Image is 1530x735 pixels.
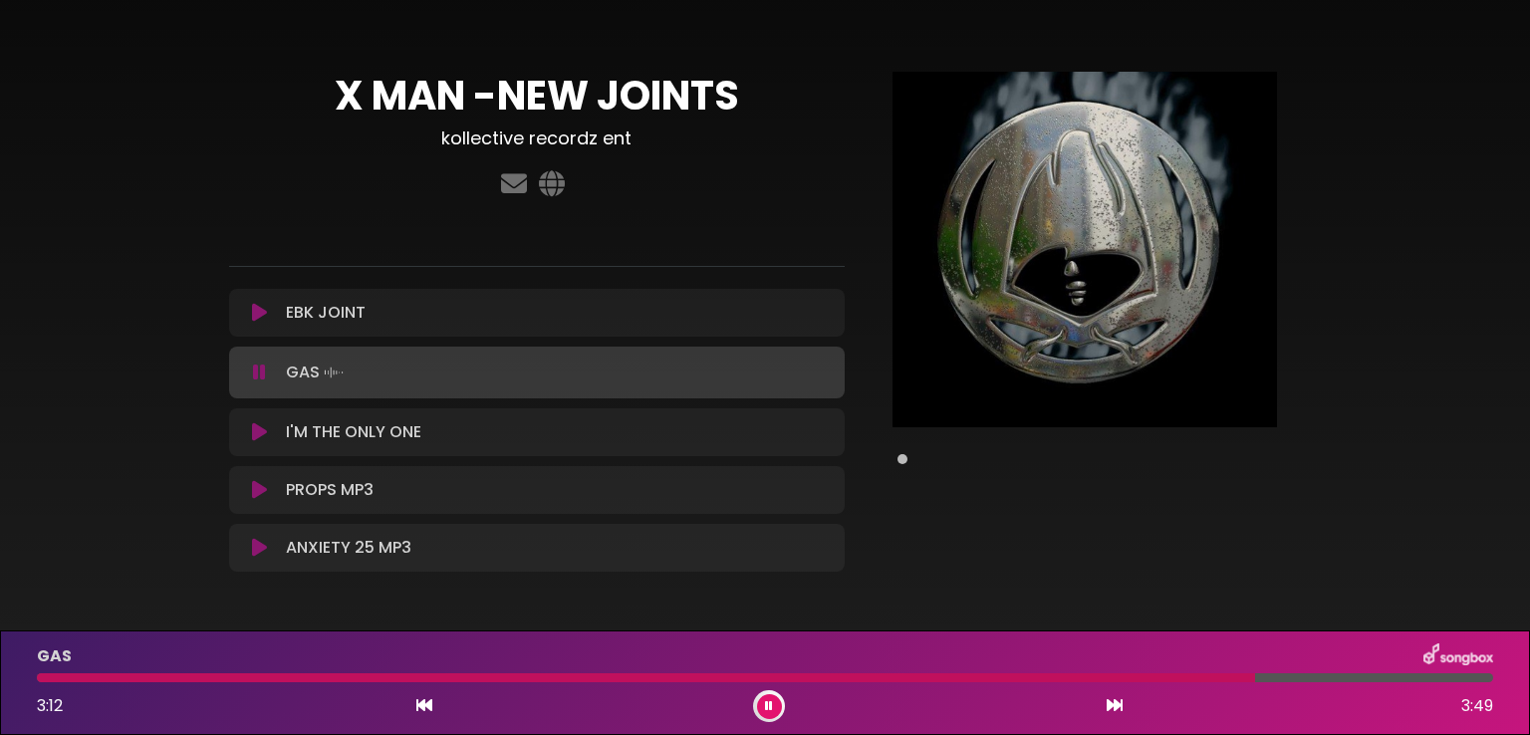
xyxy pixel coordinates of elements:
[320,359,348,386] img: waveform4.gif
[286,478,374,502] p: PROPS MP3
[229,72,845,120] h1: X MAN -NEW JOINTS
[286,301,366,325] p: EBK JOINT
[286,359,348,386] p: GAS
[229,127,845,149] h3: kollective recordz ent
[892,72,1277,427] img: Main Media
[1423,643,1493,669] img: songbox-logo-white.png
[286,536,411,560] p: ANXIETY 25 MP3
[37,644,72,668] p: GAS
[286,420,421,444] p: I'M THE ONLY ONE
